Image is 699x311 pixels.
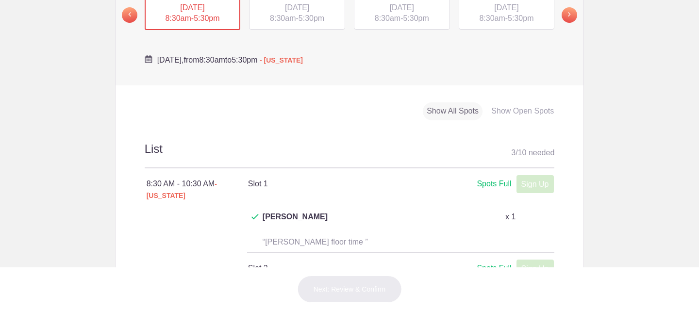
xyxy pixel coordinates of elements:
[260,56,303,64] span: - [US_STATE]
[194,14,219,22] span: 5:30pm
[477,178,511,190] div: Spots Full
[390,3,414,12] span: [DATE]
[180,3,204,12] span: [DATE]
[477,262,511,275] div: Spots Full
[403,14,429,22] span: 5:30pm
[248,262,400,274] h4: Slot 2
[516,148,517,157] span: /
[511,146,554,160] div: 3 10 needed
[251,214,259,220] img: Check dark green
[147,180,217,199] span: - [US_STATE]
[285,3,309,12] span: [DATE]
[494,3,518,12] span: [DATE]
[298,276,402,303] button: Next: Review & Confirm
[145,55,152,63] img: Cal purple
[157,56,303,64] span: from to
[508,14,533,22] span: 5:30pm
[248,178,400,190] h4: Slot 1
[375,14,400,22] span: 8:30am
[199,56,225,64] span: 8:30am
[479,14,505,22] span: 8:30am
[145,141,555,168] h2: List
[423,102,483,120] div: Show All Spots
[487,102,558,120] div: Show Open Spots
[147,178,248,201] div: 8:30 AM - 10:30 AM
[270,14,296,22] span: 8:30am
[299,14,324,22] span: 5:30pm
[157,56,184,64] span: [DATE],
[263,238,368,246] span: “[PERSON_NAME] floor time ”
[232,56,257,64] span: 5:30pm
[505,211,516,223] p: x 1
[263,211,328,234] span: [PERSON_NAME]
[165,14,191,22] span: 8:30am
